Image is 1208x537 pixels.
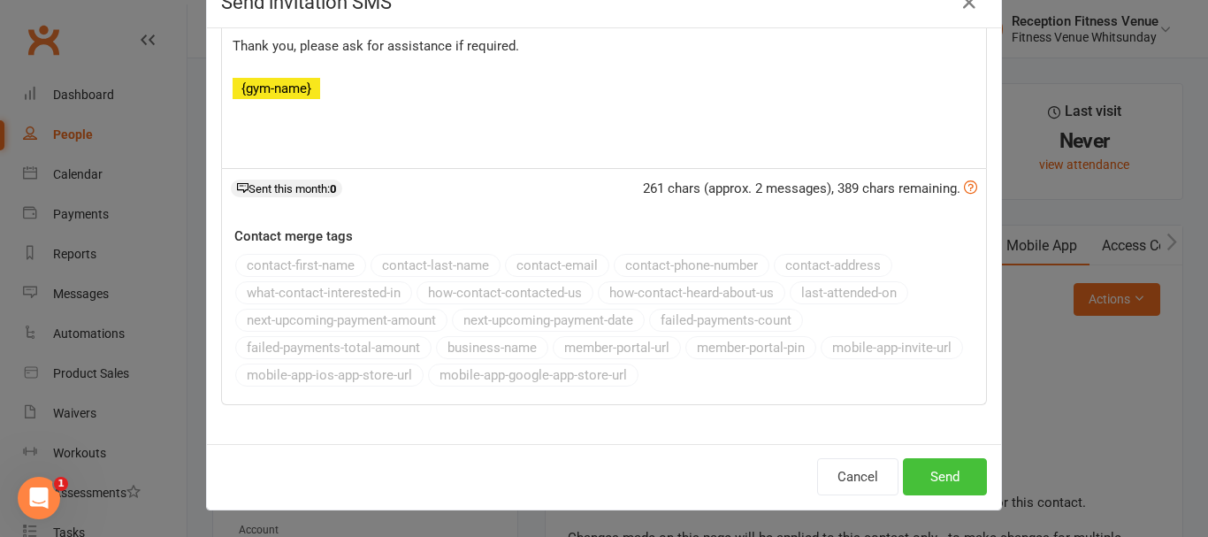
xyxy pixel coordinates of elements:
[54,477,68,491] span: 1
[903,458,987,495] button: Send
[643,178,977,199] div: 261 chars (approx. 2 messages), 389 chars remaining.
[18,477,60,519] iframe: Intercom live chat
[233,38,519,54] span: Thank you, please ask for assistance if required.
[330,182,336,196] strong: 0
[234,226,353,247] label: Contact merge tags
[231,180,342,197] div: Sent this month:
[817,458,898,495] button: Cancel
